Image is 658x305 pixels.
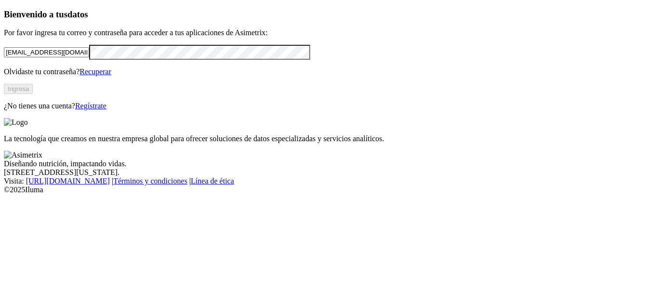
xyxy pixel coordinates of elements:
[4,177,654,186] div: Visita : | |
[4,9,654,20] h3: Bienvenido a tus
[4,118,28,127] img: Logo
[26,177,110,185] a: [URL][DOMAIN_NAME]
[4,47,89,57] input: Tu correo
[75,102,106,110] a: Regístrate
[4,134,654,143] p: La tecnología que creamos en nuestra empresa global para ofrecer soluciones de datos especializad...
[4,84,33,94] button: Ingresa
[4,67,654,76] p: Olvidaste tu contraseña?
[4,28,654,37] p: Por favor ingresa tu correo y contraseña para acceder a tus aplicaciones de Asimetrix:
[4,102,654,110] p: ¿No tienes una cuenta?
[67,9,88,19] span: datos
[4,186,654,194] div: © 2025 Iluma
[4,151,42,159] img: Asimetrix
[4,159,654,168] div: Diseñando nutrición, impactando vidas.
[191,177,234,185] a: Línea de ética
[4,168,654,177] div: [STREET_ADDRESS][US_STATE].
[113,177,187,185] a: Términos y condiciones
[79,67,111,76] a: Recuperar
